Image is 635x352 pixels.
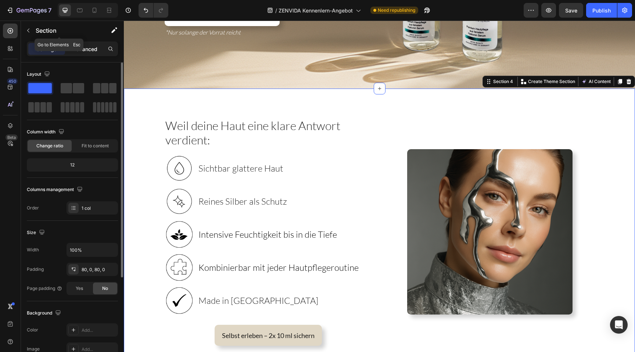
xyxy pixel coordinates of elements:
button: 7 [3,3,55,18]
div: Page padding [27,285,62,292]
div: 12 [28,160,116,170]
div: Layout [27,69,51,79]
div: 1 col [82,205,116,212]
div: Padding [27,266,44,273]
div: Open Intercom Messenger [610,316,628,334]
div: Undo/Redo [139,3,168,18]
iframe: Design area [124,21,635,352]
div: Beta [6,134,18,140]
img: gempages_550046199009248067-e300773b-ec07-4c3b-83cb-538caa6363ff.png [283,129,449,294]
div: Section 4 [368,58,391,64]
button: Publish [586,3,617,18]
span: ZENVIDA Kennenlern-Angebot [279,7,353,14]
span: Need republishing [378,7,415,14]
div: 450 [7,78,18,84]
div: 80, 0, 80, 0 [82,266,116,273]
span: Yes [76,285,83,292]
div: Background [27,308,62,318]
input: Auto [67,243,118,256]
div: Add... [82,327,116,334]
span: Save [565,7,577,14]
div: Columns management [27,185,84,195]
p: Settings [36,45,57,53]
span: Change ratio [36,143,63,149]
span: Fit to content [82,143,109,149]
p: Advanced [72,45,97,53]
div: Publish [592,7,611,14]
div: Size [27,228,46,238]
div: Width [27,247,39,253]
span: No [102,285,108,292]
p: 7 [48,6,51,15]
div: Column width [27,127,66,137]
div: Color [27,327,38,333]
span: / [275,7,277,14]
button: AI Content [456,57,488,65]
p: Create Theme Section [404,58,451,64]
button: Save [559,3,583,18]
p: Section [36,26,96,35]
div: Order [27,205,39,211]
